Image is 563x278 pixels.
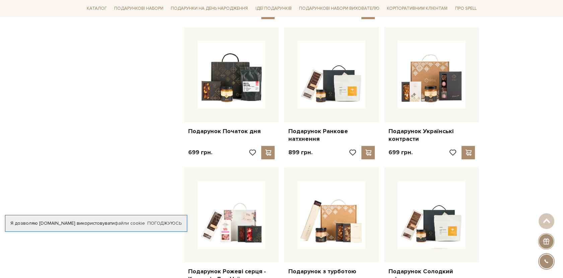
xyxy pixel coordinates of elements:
[388,127,475,143] a: Подарунок Українські контрасти
[188,127,275,135] a: Подарунок Початок дня
[147,220,182,226] a: Погоджуюсь
[112,3,166,14] a: Подарункові набори
[452,3,479,14] a: Про Spell
[168,3,251,14] a: Подарунки на День народження
[253,3,294,14] a: Ідеї подарунків
[388,149,412,156] p: 699 грн.
[288,268,375,275] a: Подарунок з турботою
[115,220,145,226] a: файли cookie
[296,3,382,14] a: Подарункові набори вихователю
[288,149,312,156] p: 899 грн.
[5,220,187,226] div: Я дозволяю [DOMAIN_NAME] використовувати
[288,127,375,143] a: Подарунок Ранкове натхнення
[384,3,450,14] a: Корпоративним клієнтам
[188,149,212,156] p: 699 грн.
[84,3,110,14] a: Каталог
